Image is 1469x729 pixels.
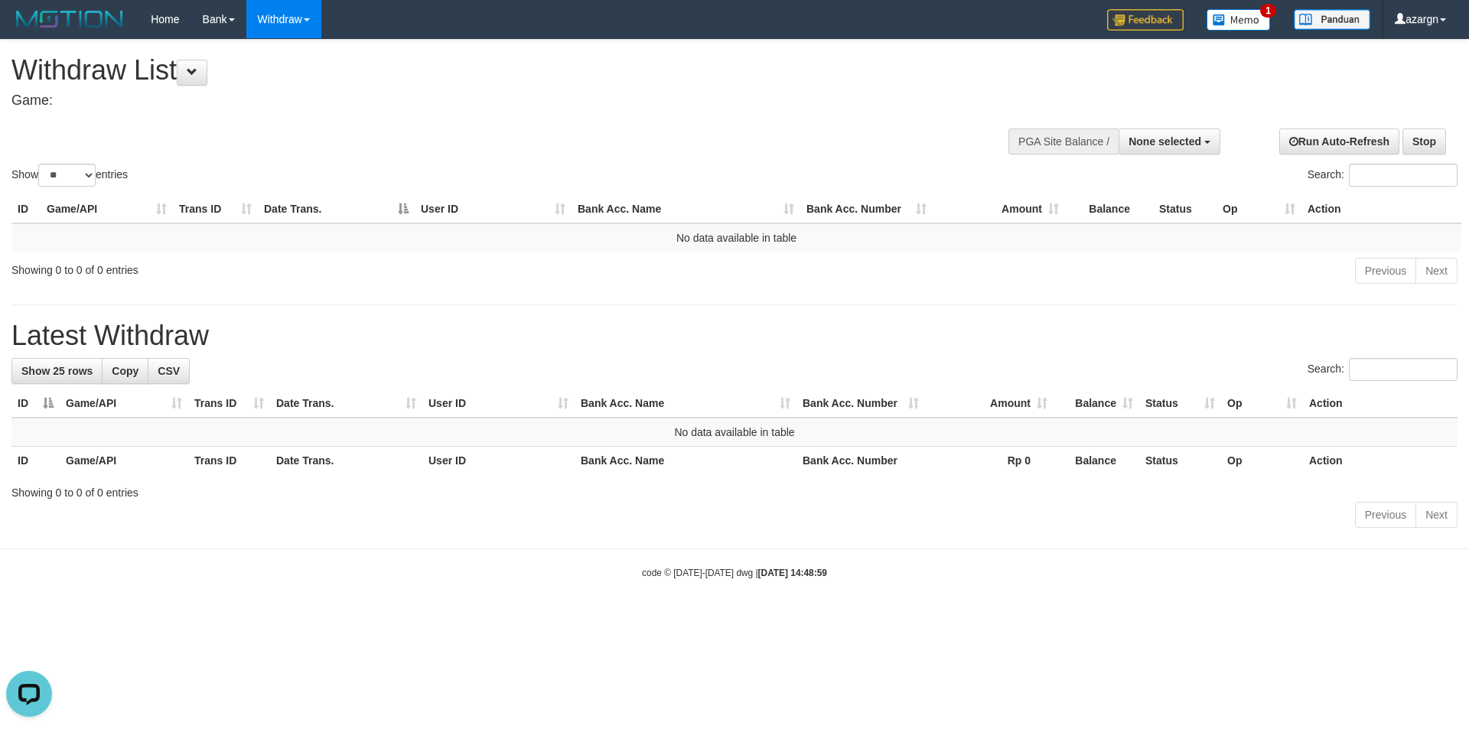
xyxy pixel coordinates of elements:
th: Bank Acc. Number: activate to sort column ascending [796,389,925,418]
label: Search: [1308,164,1458,187]
th: User ID [422,447,575,475]
th: Game/API [60,447,188,475]
th: Amount: activate to sort column ascending [933,195,1065,223]
th: Action [1301,195,1461,223]
h1: Latest Withdraw [11,321,1458,351]
th: Date Trans.: activate to sort column descending [258,195,415,223]
th: User ID: activate to sort column ascending [415,195,572,223]
th: Game/API: activate to sort column ascending [41,195,173,223]
th: Action [1303,389,1458,418]
th: Bank Acc. Name [575,447,796,475]
th: ID [11,447,60,475]
img: MOTION_logo.png [11,8,128,31]
th: Bank Acc. Name: activate to sort column ascending [575,389,796,418]
th: User ID: activate to sort column ascending [422,389,575,418]
input: Search: [1349,358,1458,381]
th: Game/API: activate to sort column ascending [60,389,188,418]
img: Feedback.jpg [1107,9,1184,31]
th: Balance: activate to sort column ascending [1054,389,1139,418]
th: Status [1153,195,1217,223]
a: Stop [1402,129,1446,155]
button: None selected [1119,129,1220,155]
img: panduan.png [1294,9,1370,30]
a: Previous [1355,502,1416,528]
th: Status [1139,447,1221,475]
th: Date Trans. [270,447,422,475]
a: Run Auto-Refresh [1279,129,1399,155]
a: Copy [102,358,148,384]
span: 1 [1260,4,1276,18]
h1: Withdraw List [11,55,964,86]
img: Button%20Memo.svg [1207,9,1271,31]
th: Bank Acc. Number: activate to sort column ascending [800,195,933,223]
h4: Game: [11,93,964,109]
th: Status: activate to sort column ascending [1139,389,1221,418]
td: No data available in table [11,223,1461,252]
th: Op: activate to sort column ascending [1221,389,1303,418]
span: Copy [112,365,138,377]
small: code © [DATE]-[DATE] dwg | [642,568,827,578]
a: Show 25 rows [11,358,103,384]
a: Next [1415,502,1458,528]
label: Search: [1308,358,1458,381]
th: ID [11,195,41,223]
th: Balance [1065,195,1153,223]
th: Op [1221,447,1303,475]
input: Search: [1349,164,1458,187]
td: No data available in table [11,418,1458,447]
th: Date Trans.: activate to sort column ascending [270,389,422,418]
a: Previous [1355,258,1416,284]
select: Showentries [38,164,96,187]
th: Amount: activate to sort column ascending [925,389,1054,418]
th: Trans ID: activate to sort column ascending [188,389,270,418]
span: Show 25 rows [21,365,93,377]
span: None selected [1129,135,1201,148]
th: Trans ID: activate to sort column ascending [173,195,258,223]
th: Trans ID [188,447,270,475]
a: CSV [148,358,190,384]
a: Next [1415,258,1458,284]
th: Bank Acc. Number [796,447,925,475]
span: CSV [158,365,180,377]
strong: [DATE] 14:48:59 [758,568,827,578]
div: PGA Site Balance / [1008,129,1119,155]
th: Action [1303,447,1458,475]
th: ID: activate to sort column descending [11,389,60,418]
button: Open LiveChat chat widget [6,6,52,52]
th: Bank Acc. Name: activate to sort column ascending [572,195,800,223]
th: Rp 0 [925,447,1054,475]
div: Showing 0 to 0 of 0 entries [11,479,1458,500]
label: Show entries [11,164,128,187]
th: Balance [1054,447,1139,475]
div: Showing 0 to 0 of 0 entries [11,256,601,278]
th: Op: activate to sort column ascending [1217,195,1301,223]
